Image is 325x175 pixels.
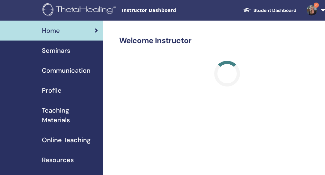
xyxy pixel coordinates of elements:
span: Home [42,26,60,35]
span: 3 [314,3,319,8]
span: Profile [42,86,62,95]
span: Online Teaching [42,135,91,145]
img: default.jpg [307,5,317,15]
span: Resources [42,155,74,165]
span: Instructor Dashboard [122,7,218,14]
span: Teaching Materials [42,106,98,125]
span: Communication [42,66,91,75]
a: Student Dashboard [238,5,301,16]
img: graduation-cap-white.svg [243,7,251,13]
img: logo.png [43,3,118,18]
span: Seminars [42,46,70,55]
